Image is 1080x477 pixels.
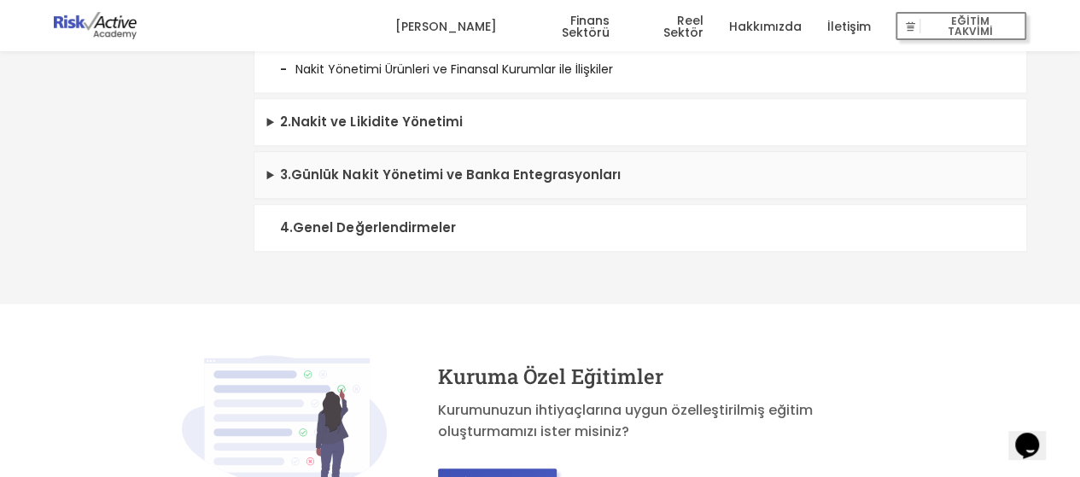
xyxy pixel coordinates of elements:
[254,205,1026,252] summary: 4.Genel Değerlendirmeler
[254,47,1026,92] li: Nakit Yönetimi Ürünleri ve Finansal Kurumlar ile İlişkiler
[438,399,899,443] p: Kurumunuzun ihtiyaçlarına uygun özelleştirilmiş eğitim oluşturmamızı ister misiniz?
[522,1,610,52] a: Finans Sektörü
[635,1,703,52] a: Reel Sektör
[254,152,1026,199] summary: 3.Günlük Nakit Yönetimi ve Banka Entegrasyonları
[920,15,1019,38] span: EĞİTİM TAKVİMİ
[728,1,801,52] a: Hakkımızda
[394,1,496,52] a: [PERSON_NAME]
[254,99,1026,146] summary: 2.Nakit ve Likidite Yönetimi
[826,1,870,52] a: İletişim
[896,1,1026,52] a: EĞİTİM TAKVİMİ
[1008,409,1063,460] iframe: chat widget
[438,366,899,387] h4: Kuruma Özel Eğitimler
[896,12,1026,41] button: EĞİTİM TAKVİMİ
[54,12,137,39] img: logo-dark.png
